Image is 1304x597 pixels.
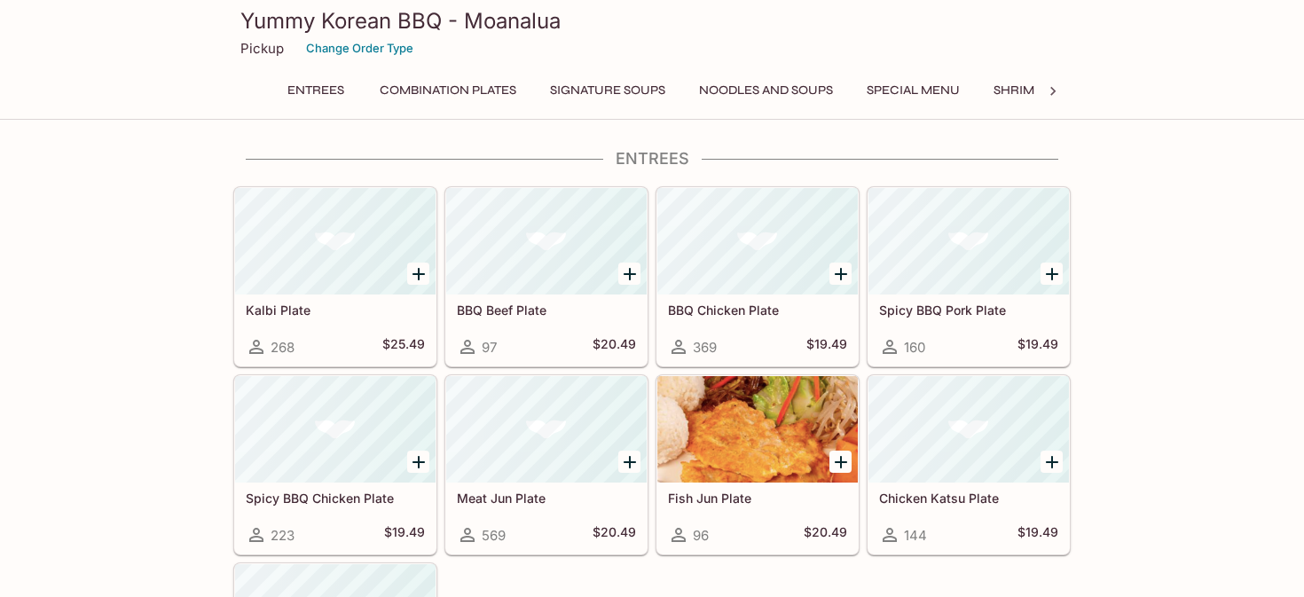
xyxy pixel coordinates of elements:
h4: Entrees [233,149,1071,169]
h5: $25.49 [382,336,425,357]
button: Special Menu [857,78,970,103]
button: Noodles and Soups [689,78,843,103]
h5: $19.49 [1017,336,1058,357]
button: Signature Soups [540,78,675,103]
button: Entrees [276,78,356,103]
span: 569 [482,527,506,544]
button: Shrimp Combos [984,78,1111,103]
div: Kalbi Plate [235,188,436,295]
h5: BBQ Beef Plate [457,302,636,318]
a: BBQ Beef Plate97$20.49 [445,187,648,366]
span: 268 [271,339,295,356]
h5: BBQ Chicken Plate [668,302,847,318]
span: 144 [904,527,927,544]
span: 97 [482,339,497,356]
button: Change Order Type [298,35,421,62]
a: Meat Jun Plate569$20.49 [445,375,648,554]
h5: Kalbi Plate [246,302,425,318]
div: Chicken Katsu Plate [868,376,1069,483]
h5: Fish Jun Plate [668,491,847,506]
div: Meat Jun Plate [446,376,647,483]
span: 160 [904,339,925,356]
button: Add Meat Jun Plate [618,451,640,473]
h5: Spicy BBQ Chicken Plate [246,491,425,506]
div: Spicy BBQ Chicken Plate [235,376,436,483]
a: Kalbi Plate268$25.49 [234,187,436,366]
p: Pickup [240,40,284,57]
h5: Spicy BBQ Pork Plate [879,302,1058,318]
h5: $19.49 [1017,524,1058,546]
div: BBQ Chicken Plate [657,188,858,295]
h5: $20.49 [593,524,636,546]
span: 96 [693,527,709,544]
button: Add Spicy BBQ Pork Plate [1041,263,1063,285]
a: Chicken Katsu Plate144$19.49 [868,375,1070,554]
div: Fish Jun Plate [657,376,858,483]
h5: $19.49 [806,336,847,357]
button: Add Fish Jun Plate [829,451,852,473]
a: BBQ Chicken Plate369$19.49 [656,187,859,366]
span: 369 [693,339,717,356]
button: Add Chicken Katsu Plate [1041,451,1063,473]
div: Spicy BBQ Pork Plate [868,188,1069,295]
h5: $20.49 [593,336,636,357]
h5: Chicken Katsu Plate [879,491,1058,506]
h3: Yummy Korean BBQ - Moanalua [240,7,1064,35]
button: Add BBQ Chicken Plate [829,263,852,285]
div: BBQ Beef Plate [446,188,647,295]
h5: $20.49 [804,524,847,546]
span: 223 [271,527,295,544]
button: Add Kalbi Plate [407,263,429,285]
button: Add Spicy BBQ Chicken Plate [407,451,429,473]
button: Add BBQ Beef Plate [618,263,640,285]
a: Spicy BBQ Pork Plate160$19.49 [868,187,1070,366]
h5: $19.49 [384,524,425,546]
a: Spicy BBQ Chicken Plate223$19.49 [234,375,436,554]
button: Combination Plates [370,78,526,103]
a: Fish Jun Plate96$20.49 [656,375,859,554]
h5: Meat Jun Plate [457,491,636,506]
